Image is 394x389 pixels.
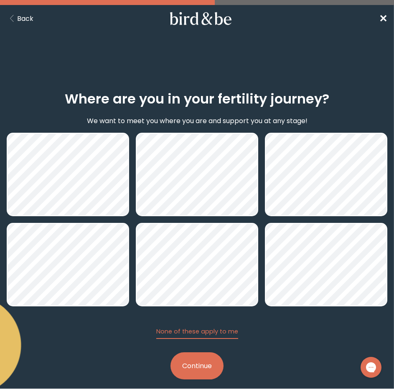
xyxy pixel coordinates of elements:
[7,13,33,24] button: Back Button
[65,89,329,109] h2: Where are you in your fertility journey?
[356,354,386,381] iframe: Gorgias live chat messenger
[87,116,308,126] p: We want to meet you where you are and support you at any stage!
[170,352,224,379] button: Continue
[379,12,387,25] span: ✕
[156,327,238,339] button: None of these apply to me
[379,11,387,26] a: ✕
